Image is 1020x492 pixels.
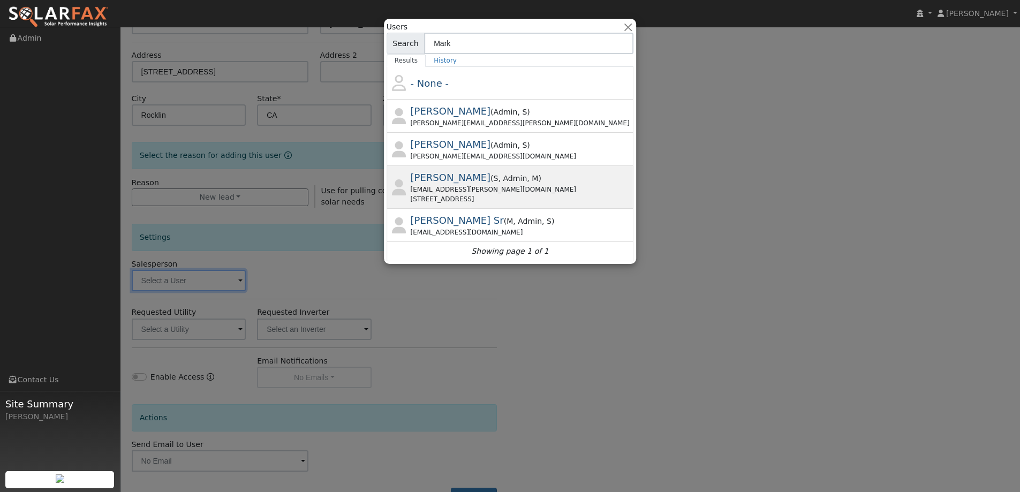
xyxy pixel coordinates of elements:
[513,217,542,225] span: Admin
[56,474,64,483] img: retrieve
[411,172,491,183] span: [PERSON_NAME]
[527,174,538,183] span: Manager
[411,152,632,161] div: [PERSON_NAME][EMAIL_ADDRESS][DOMAIN_NAME]
[387,54,426,67] a: Results
[494,108,518,116] span: Admin
[5,397,115,411] span: Site Summary
[387,33,425,54] span: Search
[504,217,555,225] span: ( )
[507,217,513,225] span: Manager
[387,21,407,33] span: Users
[542,217,551,225] span: Salesperson
[411,78,449,89] span: - None -
[517,108,527,116] span: Salesperson
[490,174,541,183] span: ( )
[471,246,548,257] i: Showing page 1 of 1
[411,215,504,226] span: [PERSON_NAME] Sr
[490,141,530,149] span: ( )
[411,105,491,117] span: [PERSON_NAME]
[494,174,498,183] span: Salesperson
[494,141,518,149] span: Admin
[411,139,491,150] span: [PERSON_NAME]
[5,411,115,422] div: [PERSON_NAME]
[411,118,632,128] div: [PERSON_NAME][EMAIL_ADDRESS][PERSON_NAME][DOMAIN_NAME]
[498,174,527,183] span: Admin
[411,228,632,237] div: [EMAIL_ADDRESS][DOMAIN_NAME]
[8,6,109,28] img: SolarFax
[411,185,632,194] div: [EMAIL_ADDRESS][PERSON_NAME][DOMAIN_NAME]
[490,108,530,116] span: ( )
[411,194,632,204] div: [STREET_ADDRESS]
[946,9,1009,18] span: [PERSON_NAME]
[517,141,527,149] span: Salesperson
[426,54,465,67] a: History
